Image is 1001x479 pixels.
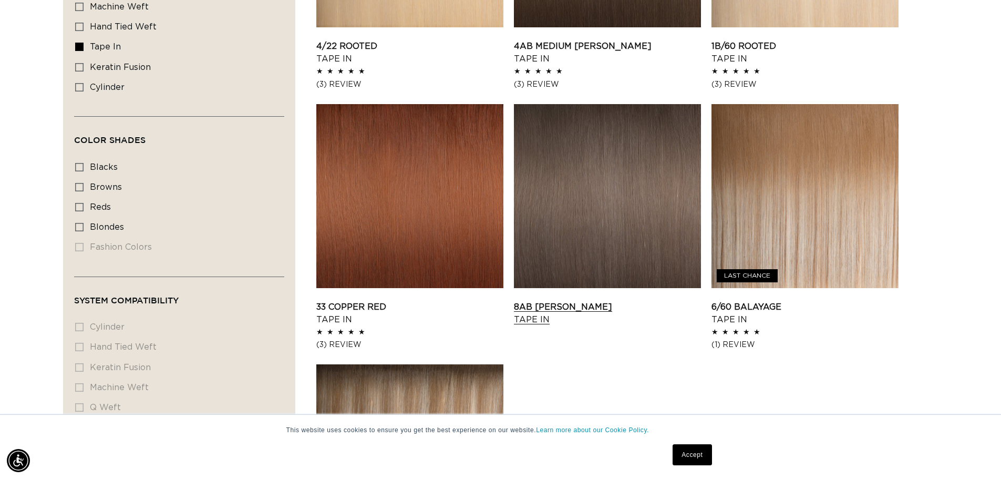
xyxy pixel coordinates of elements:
[316,301,503,326] a: 33 Copper Red Tape In
[90,63,151,72] span: keratin fusion
[711,301,899,326] a: 6/60 Balayage Tape In
[90,23,157,31] span: hand tied weft
[74,117,284,155] summary: Color Shades (0 selected)
[74,135,146,145] span: Color Shades
[90,43,121,51] span: tape in
[316,40,503,65] a: 4/22 Rooted Tape In
[673,444,711,465] a: Accept
[90,3,149,11] span: machine weft
[90,223,124,231] span: blondes
[7,449,30,472] div: Accessibility Menu
[90,203,111,211] span: reds
[74,295,179,305] span: System Compatibility
[90,163,118,171] span: blacks
[514,40,701,65] a: 4AB Medium [PERSON_NAME] Tape In
[948,429,1001,479] iframe: Chat Widget
[90,83,125,91] span: cylinder
[536,426,649,434] a: Learn more about our Cookie Policy.
[711,40,899,65] a: 1B/60 Rooted Tape In
[286,425,715,435] p: This website uses cookies to ensure you get the best experience on our website.
[90,183,122,191] span: browns
[74,277,284,315] summary: System Compatibility (0 selected)
[514,301,701,326] a: 8AB [PERSON_NAME] Tape In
